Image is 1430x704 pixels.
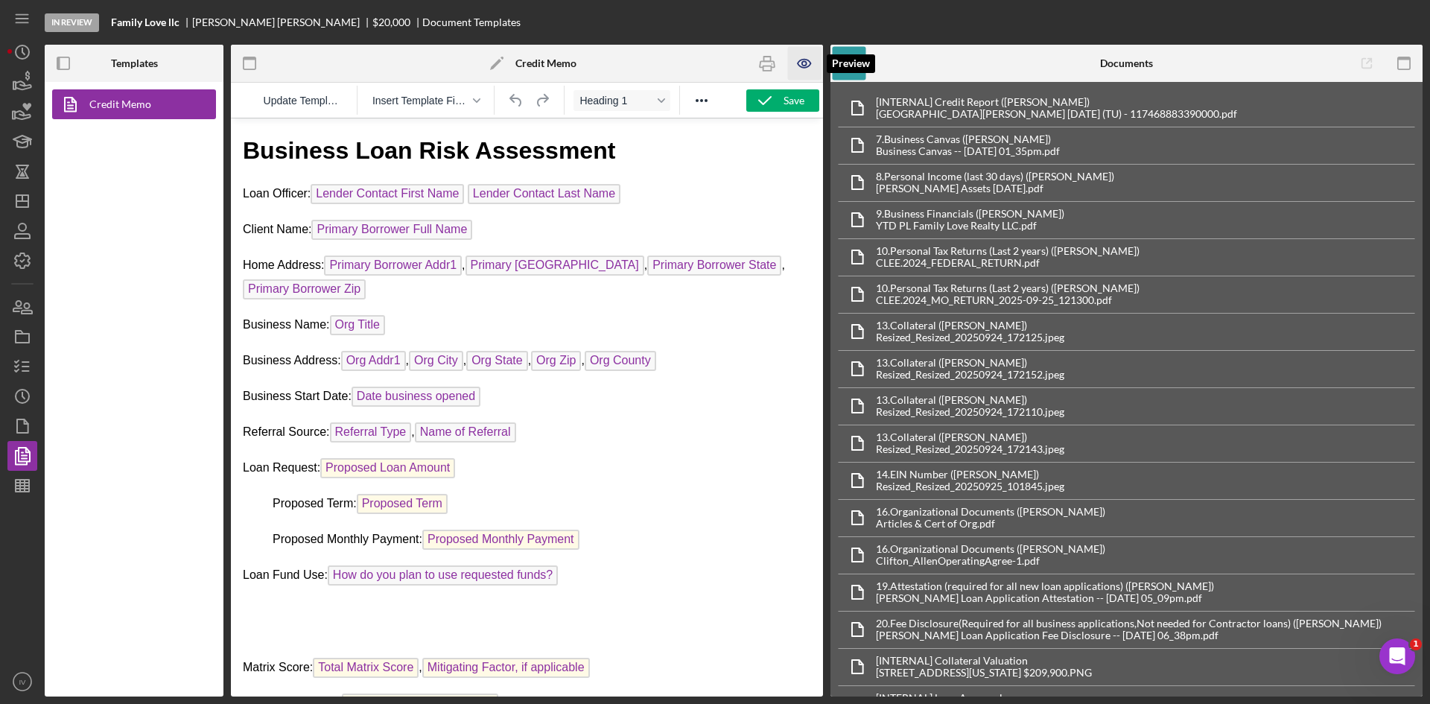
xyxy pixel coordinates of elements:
button: Insert Template Field [366,90,486,111]
div: 13. Collateral ([PERSON_NAME]) [876,320,1064,332]
div: 10. Personal Tax Returns (Last 2 years) ([PERSON_NAME]) [876,282,1140,294]
span: Credit Score - Matrix Points [111,575,267,595]
button: Redo [530,90,555,111]
div: [INTERNAL] Collateral Valuation [876,655,1092,667]
span: Heading 1 [579,95,652,107]
button: Reset the template to the current product template value [258,90,348,111]
div: 14. EIN Number ([PERSON_NAME]) [876,469,1064,481]
div: Resized_Resized_20250924_172143.jpeg [876,443,1064,455]
div: In Review [45,13,99,32]
p: Proposed Term: [12,375,580,399]
b: Documents [1100,57,1153,69]
text: IV [19,678,26,686]
div: Clifton_AllenOperatingAgree-1.pdf [876,555,1105,567]
span: Total Matrix Score [82,539,188,559]
div: Business Canvas -- [DATE] 01_35pm.pdf [876,145,1060,157]
span: Proposed Term [126,375,217,396]
div: 7. Business Canvas ([PERSON_NAME]) [876,133,1060,145]
p: Proposed Monthly Payment: [12,411,580,435]
div: [INTERNAL] Credit Report ([PERSON_NAME]) [876,96,1237,108]
b: Templates [111,57,158,69]
div: CLEE.2024_MO_RETURN_2025-09-25_121300.pdf [876,294,1140,306]
span: Org Addr1 [110,232,175,253]
span: Org State [235,232,296,253]
div: YTD PL Family Love Realty LLC.pdf [876,220,1064,232]
p: Business Start Date: [12,268,580,292]
div: 10. Personal Tax Returns (Last 2 years) ([PERSON_NAME]) [876,245,1140,257]
div: 13. Collateral ([PERSON_NAME]) [876,431,1064,443]
span: Date business opened [121,268,250,288]
button: Format Heading 1 [573,90,670,111]
span: Insert Template Field [372,95,468,107]
b: Family Love llc [111,16,179,28]
span: Mitigating Factor, if applicable [191,539,359,559]
div: [PERSON_NAME] Assets [DATE].pdf [876,183,1114,194]
div: [GEOGRAPHIC_DATA][PERSON_NAME] [DATE] (TU) - 117468883390000.pdf [876,108,1237,120]
div: Resized_Resized_20250924_172152.jpeg [876,369,1064,381]
p: Loan Request: [12,340,580,364]
span: Org Title [99,197,154,217]
button: Reveal or hide additional toolbar items [689,90,714,111]
span: Org Zip [300,232,350,253]
p: Business Address: , , , , [12,232,580,256]
div: 19. Attestation (required for all new loan applications) ([PERSON_NAME]) [876,580,1214,592]
span: Primary [GEOGRAPHIC_DATA] [235,137,413,157]
p: Business Name: [12,197,580,221]
div: [PERSON_NAME] Loan Application Fee Disclosure -- [DATE] 06_38pm.pdf [876,630,1382,641]
div: Document Templates [422,16,521,28]
div: [PERSON_NAME] Loan Application Attestation -- [DATE] 05_09pm.pdf [876,592,1214,604]
div: 8. Personal Income (last 30 days) ([PERSON_NAME]) [876,171,1114,183]
span: Primary Borrower Zip [12,161,135,181]
div: CLEE.2024_FEDERAL_RETURN.pdf [876,257,1140,269]
div: Articles & Cert of Org.pdf [876,518,1105,530]
span: How do you plan to use requested funds? [97,447,327,467]
span: Proposed Loan Amount [89,340,224,360]
div: Resized_Resized_20250924_172125.jpeg [876,332,1064,343]
div: 13. Collateral ([PERSON_NAME]) [876,394,1064,406]
b: Credit Memo [515,57,576,69]
div: 13. Collateral ([PERSON_NAME]) [876,357,1064,369]
iframe: Rich Text Area [231,118,823,697]
div: Resized_Resized_20250925_101845.jpeg [876,481,1064,492]
div: 20. Fee Disclosure(Required for all business applications,Not needed for Contractor loans) ([PERS... [876,618,1382,630]
div: [STREET_ADDRESS][US_STATE] $209,900.PNG [876,667,1092,679]
span: 1 [1410,638,1422,650]
div: Resized_Resized_20250924_172110.jpeg [876,406,1064,418]
button: IV [7,667,37,697]
div: 9. Business Financials ([PERSON_NAME]) [876,208,1064,220]
iframe: Intercom live chat [1379,638,1415,674]
span: Name of Referral [184,304,285,324]
p: Loan Fund Use: [12,447,580,471]
p: Referral Source: , [12,304,580,328]
div: 16. Organizational Documents ([PERSON_NAME]) [876,506,1105,518]
p: Credit Score: [12,575,580,599]
div: [PERSON_NAME] [PERSON_NAME] [192,16,372,28]
span: Proposed Monthly Payment [191,411,349,431]
a: Credit Memo [52,89,209,119]
span: Update Template [264,95,342,107]
button: Undo [503,90,529,111]
div: [INTERNAL] Loan Approval [876,692,1100,704]
span: Referral Type [99,304,181,324]
span: Org City [178,232,232,253]
span: Org County [354,232,425,253]
button: Save [746,89,819,112]
p: Matrix Score: , [12,539,580,563]
div: 16. Organizational Documents ([PERSON_NAME]) [876,543,1105,555]
span: Primary Borrower State [416,137,550,157]
div: $20,000 [372,16,410,28]
div: Save [784,89,804,112]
